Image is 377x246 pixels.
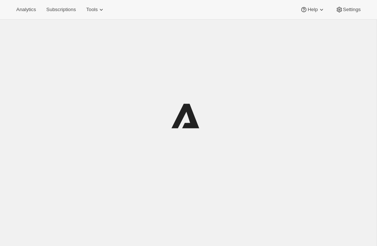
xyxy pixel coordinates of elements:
[46,7,76,13] span: Subscriptions
[343,7,361,13] span: Settings
[12,4,40,15] button: Analytics
[296,4,329,15] button: Help
[42,4,80,15] button: Subscriptions
[82,4,109,15] button: Tools
[308,7,317,13] span: Help
[86,7,98,13] span: Tools
[331,4,365,15] button: Settings
[16,7,36,13] span: Analytics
